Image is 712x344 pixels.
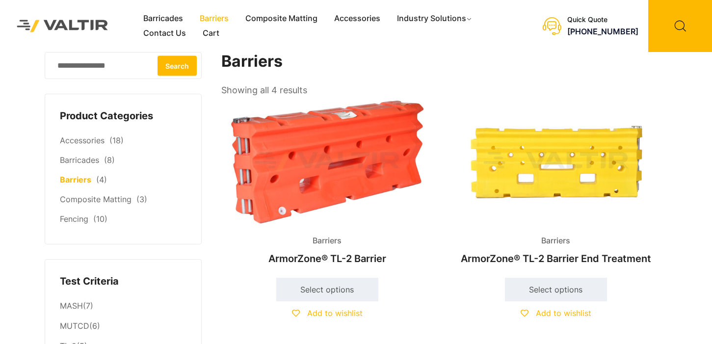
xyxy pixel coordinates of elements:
a: Add to wishlist [292,308,363,318]
a: MASH [60,301,83,311]
span: (3) [136,194,147,204]
button: Search [158,55,197,76]
span: (8) [104,155,115,165]
span: Barriers [534,234,578,248]
a: MUTCD [60,321,89,331]
a: Industry Solutions [389,11,481,26]
span: (18) [109,135,124,145]
a: Cart [194,26,228,41]
a: [PHONE_NUMBER] [567,26,638,36]
a: Select options for “ArmorZone® TL-2 Barrier End Treatment” [505,278,607,301]
a: Select options for “ArmorZone® TL-2 Barrier” [276,278,378,301]
span: Add to wishlist [536,308,591,318]
h2: ArmorZone® TL-2 Barrier [221,248,433,269]
li: (7) [60,296,186,316]
div: Quick Quote [567,16,638,24]
a: Barricades [60,155,99,165]
a: Composite Matting [60,194,132,204]
a: Add to wishlist [521,308,591,318]
h1: Barriers [221,52,663,71]
img: Valtir Rentals [7,10,118,42]
p: Showing all 4 results [221,82,307,99]
a: Accessories [60,135,105,145]
a: Barricades [135,11,191,26]
a: Accessories [326,11,389,26]
li: (6) [60,317,186,337]
span: (10) [93,214,107,224]
a: Fencing [60,214,88,224]
span: Add to wishlist [307,308,363,318]
h4: Test Criteria [60,274,186,289]
a: Contact Us [135,26,194,41]
h2: ArmorZone® TL-2 Barrier End Treatment [450,248,662,269]
a: Barriers [60,175,91,185]
a: Composite Matting [237,11,326,26]
h4: Product Categories [60,109,186,124]
span: Barriers [305,234,349,248]
span: (4) [96,175,107,185]
a: BarriersArmorZone® TL-2 Barrier [221,98,433,269]
a: Barriers [191,11,237,26]
a: BarriersArmorZone® TL-2 Barrier End Treatment [450,98,662,269]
